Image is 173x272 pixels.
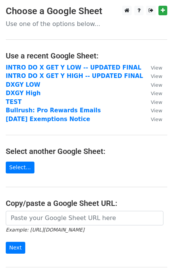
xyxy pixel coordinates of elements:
[6,6,167,17] h3: Choose a Google Sheet
[151,73,162,79] small: View
[151,117,162,122] small: View
[6,116,90,123] a: [DATE] Exemptions Notice
[6,211,163,225] input: Paste your Google Sheet URL here
[151,65,162,71] small: View
[143,64,162,71] a: View
[143,107,162,114] a: View
[6,147,167,156] h4: Select another Google Sheet:
[151,82,162,88] small: View
[6,20,167,28] p: Use one of the options below...
[6,227,84,233] small: Example: [URL][DOMAIN_NAME]
[6,51,167,60] h4: Use a recent Google Sheet:
[151,91,162,96] small: View
[143,81,162,88] a: View
[143,73,162,79] a: View
[6,64,141,71] a: INTRO DO X GET Y LOW -- UPDATED FINAL
[143,99,162,105] a: View
[143,116,162,123] a: View
[6,73,143,79] a: INTRO DO X GET Y HIGH -- UPDATED FINAL
[143,90,162,97] a: View
[6,242,25,254] input: Next
[6,90,41,97] a: DXGY High
[6,81,40,88] a: DXGY LOW
[6,162,34,173] a: Select...
[6,99,22,105] a: TEST
[6,107,101,114] a: Bullrush: Pro Rewards Emails
[6,199,167,208] h4: Copy/paste a Google Sheet URL:
[151,99,162,105] small: View
[151,108,162,113] small: View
